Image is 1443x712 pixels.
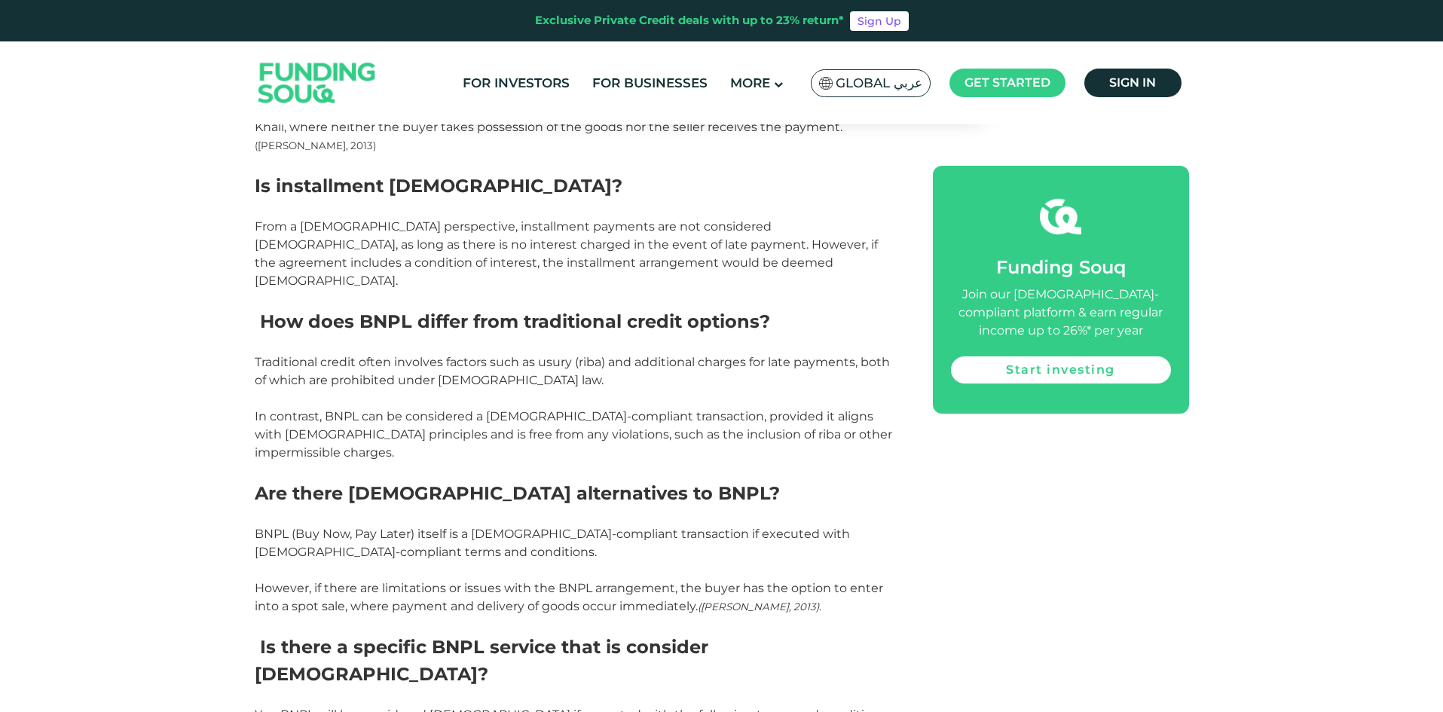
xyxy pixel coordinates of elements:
span: BNPL (Buy Now, Pay Later) itself is a [DEMOGRAPHIC_DATA]-compliant transaction if executed with [... [255,527,850,559]
span: Are there [DEMOGRAPHIC_DATA] alternatives to BNPL? [255,482,780,504]
img: SA Flag [819,77,833,90]
span: Sign in [1109,75,1156,90]
a: Sign in [1084,69,1182,97]
span: Is there a specific BNPL service that is consider [DEMOGRAPHIC_DATA]? [255,636,708,685]
a: For Businesses [589,71,711,96]
span: Get started [965,75,1050,90]
span: Global عربي [836,75,922,92]
span: Is installment [DEMOGRAPHIC_DATA]? [255,175,622,197]
span: In contrast, BNPL can be considered a [DEMOGRAPHIC_DATA]-compliant transaction, provided it align... [255,409,892,460]
span: However, if there are limitations or issues with the BNPL arrangement, the buyer has the option t... [255,581,883,613]
span: ([PERSON_NAME], 2013). [698,600,821,613]
div: Exclusive Private Credit deals with up to 23% return* [535,12,844,29]
span: How does BNPL differ from traditional credit options? [260,310,770,332]
a: Start investing [951,356,1171,384]
span: ([PERSON_NAME], 2013) [255,139,376,151]
span: Funding Souq [996,256,1126,278]
span: From a [DEMOGRAPHIC_DATA] perspective, installment payments are not considered [DEMOGRAPHIC_DATA]... [255,219,878,288]
div: Join our [DEMOGRAPHIC_DATA]-compliant platform & earn regular income up to 26%* per year [951,286,1171,340]
a: Sign Up [850,11,909,31]
span: More [730,75,770,90]
span: Traditional credit often involves factors such as usury (riba) and additional charges for late pa... [255,355,890,387]
a: For Investors [459,71,573,96]
img: fsicon [1040,196,1081,237]
img: Logo [243,45,391,121]
span: As mentioned in a [DEMOGRAPHIC_DATA], the [DEMOGRAPHIC_DATA] (P.B.U.H) forbade Bai al-Khali bil-K... [255,102,873,134]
